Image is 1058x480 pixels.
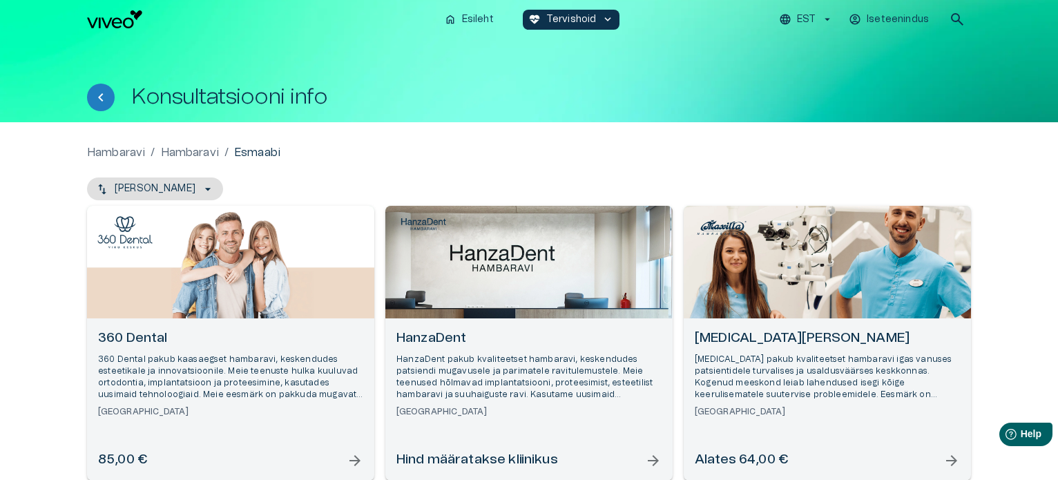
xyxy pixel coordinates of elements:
[949,11,965,28] span: search
[151,144,155,161] p: /
[943,6,971,33] button: open search modal
[645,452,662,469] span: arrow_forward
[694,216,749,238] img: Maxilla Hambakliinik logo
[87,84,115,111] button: Tagasi
[396,406,662,418] h6: [GEOGRAPHIC_DATA]
[234,144,280,161] p: Esmaabi
[546,12,597,27] p: Tervishoid
[396,329,662,348] h6: HanzaDent
[396,216,451,233] img: HanzaDent logo
[131,85,327,109] h1: Konsultatsiooni info
[98,354,363,401] p: 360 Dental pakub kaasaegset hambaravi, keskendudes esteetikale ja innovatsioonile. Meie teenuste ...
[396,354,662,401] p: HanzaDent pakub kvaliteetset hambaravi, keskendudes patsiendi mugavusele ja parimatele ravitulemu...
[87,177,223,200] button: [PERSON_NAME]
[523,10,620,30] button: ecg_heartTervishoidkeyboard_arrow_down
[97,216,153,249] img: 360 Dental logo
[797,12,816,27] p: EST
[347,452,363,469] span: arrow_forward
[462,12,494,27] p: Esileht
[943,452,960,469] span: arrow_forward
[950,417,1058,456] iframe: Help widget launcher
[396,451,558,470] h6: Hind määratakse kliinikus
[777,10,836,30] button: EST
[87,10,433,28] a: Navigate to homepage
[439,10,501,30] button: homeEsileht
[695,451,788,470] h6: Alates 64,00 €
[695,406,960,418] h6: [GEOGRAPHIC_DATA]
[161,144,219,161] a: Hambaravi
[695,354,960,401] p: [MEDICAL_DATA] pakub kvaliteetset hambaravi igas vanuses patsientidele turvalises ja usaldusväärs...
[847,10,932,30] button: Iseteenindus
[528,13,541,26] span: ecg_heart
[98,451,147,470] h6: 85,00 €
[87,144,145,161] a: Hambaravi
[98,329,363,348] h6: 360 Dental
[695,329,960,348] h6: [MEDICAL_DATA][PERSON_NAME]
[867,12,929,27] p: Iseteenindus
[602,13,614,26] span: keyboard_arrow_down
[444,13,456,26] span: home
[115,182,195,196] p: [PERSON_NAME]
[87,10,142,28] img: Viveo logo
[224,144,229,161] p: /
[98,406,363,418] h6: [GEOGRAPHIC_DATA]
